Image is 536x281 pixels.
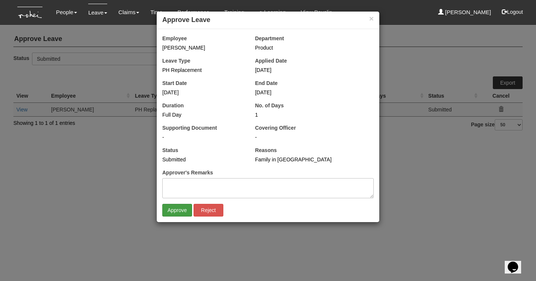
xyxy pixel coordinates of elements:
input: Approve [162,204,192,217]
label: End Date [255,79,278,87]
div: Full Day [162,111,244,119]
label: No. of Days [255,102,284,109]
b: Approve Leave [162,16,210,23]
div: [DATE] [255,89,336,96]
div: [DATE] [255,66,336,74]
label: Supporting Document [162,124,217,132]
label: Status [162,146,178,154]
iframe: chat widget [505,251,529,274]
div: Family in [GEOGRAPHIC_DATA] [255,156,374,163]
label: Applied Date [255,57,287,64]
button: × [369,15,374,22]
label: Covering Officer [255,124,296,132]
div: 1 [255,111,336,119]
label: Duration [162,102,184,109]
div: Product [255,44,374,51]
label: Approver's Remarks [162,169,213,176]
div: - [255,133,374,141]
div: [DATE] [162,89,244,96]
input: Reject [194,204,223,217]
div: PH Replacement [162,66,244,74]
label: Leave Type [162,57,190,64]
label: Department [255,35,284,42]
label: Start Date [162,79,187,87]
label: Reasons [255,146,277,154]
div: [PERSON_NAME] [162,44,244,51]
div: Submitted [162,156,244,163]
label: Employee [162,35,187,42]
div: - [162,133,244,141]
